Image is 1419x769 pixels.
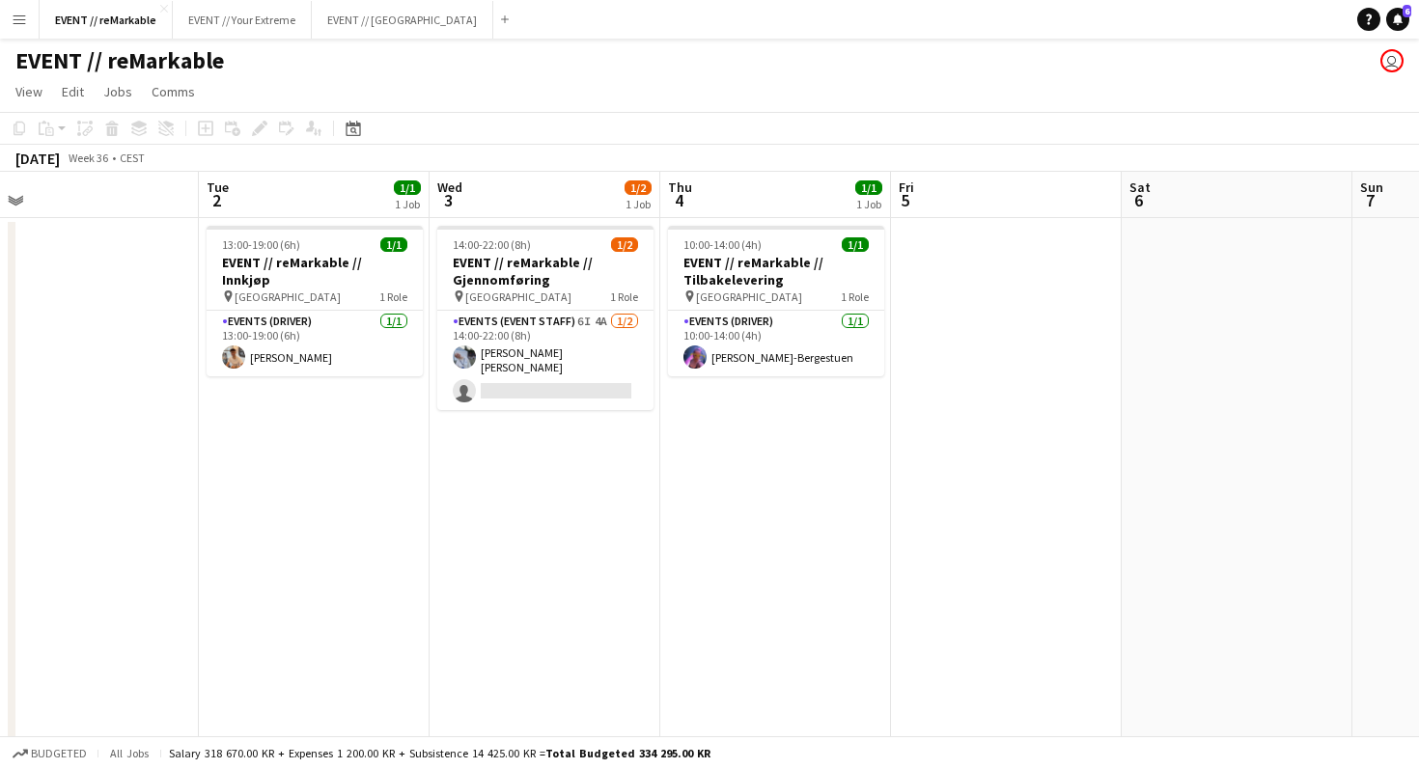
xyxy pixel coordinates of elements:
[899,179,914,196] span: Fri
[120,151,145,165] div: CEST
[437,179,462,196] span: Wed
[152,83,195,100] span: Comms
[31,747,87,760] span: Budgeted
[696,289,802,304] span: [GEOGRAPHIC_DATA]
[611,237,638,252] span: 1/2
[1357,189,1383,211] span: 7
[855,180,882,195] span: 1/1
[1380,49,1404,72] app-user-avatar: Caroline Skjervold
[10,743,90,764] button: Budgeted
[40,1,173,39] button: EVENT // reMarkable
[204,189,229,211] span: 2
[15,83,42,100] span: View
[62,83,84,100] span: Edit
[856,197,881,211] div: 1 Job
[395,197,420,211] div: 1 Job
[96,79,140,104] a: Jobs
[54,79,92,104] a: Edit
[312,1,493,39] button: EVENT // [GEOGRAPHIC_DATA]
[15,46,224,75] h1: EVENT // reMarkable
[437,311,654,410] app-card-role: Events (Event Staff)6I4A1/214:00-22:00 (8h)[PERSON_NAME] [PERSON_NAME]
[173,1,312,39] button: EVENT // Your Extreme
[668,254,884,288] h3: EVENT // reMarkable // Tilbakelevering
[103,83,132,100] span: Jobs
[1127,189,1151,211] span: 6
[683,237,762,252] span: 10:00-14:00 (4h)
[626,197,651,211] div: 1 Job
[625,180,652,195] span: 1/2
[841,289,869,304] span: 1 Role
[896,189,914,211] span: 5
[207,254,423,288] h3: EVENT // reMarkable // Innkjøp
[610,289,638,304] span: 1 Role
[665,189,692,211] span: 4
[380,237,407,252] span: 1/1
[668,179,692,196] span: Thu
[1129,179,1151,196] span: Sat
[465,289,571,304] span: [GEOGRAPHIC_DATA]
[106,746,153,760] span: All jobs
[144,79,203,104] a: Comms
[222,237,300,252] span: 13:00-19:00 (6h)
[437,254,654,288] h3: EVENT // reMarkable // Gjennomføring
[545,746,710,760] span: Total Budgeted 334 295.00 KR
[379,289,407,304] span: 1 Role
[437,226,654,410] app-job-card: 14:00-22:00 (8h)1/2EVENT // reMarkable // Gjennomføring [GEOGRAPHIC_DATA]1 RoleEvents (Event Staf...
[668,311,884,376] app-card-role: Events (Driver)1/110:00-14:00 (4h)[PERSON_NAME]-Bergestuen
[1386,8,1409,31] a: 6
[453,237,531,252] span: 14:00-22:00 (8h)
[1360,179,1383,196] span: Sun
[668,226,884,376] app-job-card: 10:00-14:00 (4h)1/1EVENT // reMarkable // Tilbakelevering [GEOGRAPHIC_DATA]1 RoleEvents (Driver)1...
[207,179,229,196] span: Tue
[207,226,423,376] app-job-card: 13:00-19:00 (6h)1/1EVENT // reMarkable // Innkjøp [GEOGRAPHIC_DATA]1 RoleEvents (Driver)1/113:00-...
[8,79,50,104] a: View
[64,151,112,165] span: Week 36
[169,746,710,760] div: Salary 318 670.00 KR + Expenses 1 200.00 KR + Subsistence 14 425.00 KR =
[394,180,421,195] span: 1/1
[235,289,341,304] span: [GEOGRAPHIC_DATA]
[842,237,869,252] span: 1/1
[15,149,60,168] div: [DATE]
[207,311,423,376] app-card-role: Events (Driver)1/113:00-19:00 (6h)[PERSON_NAME]
[434,189,462,211] span: 3
[1403,5,1411,17] span: 6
